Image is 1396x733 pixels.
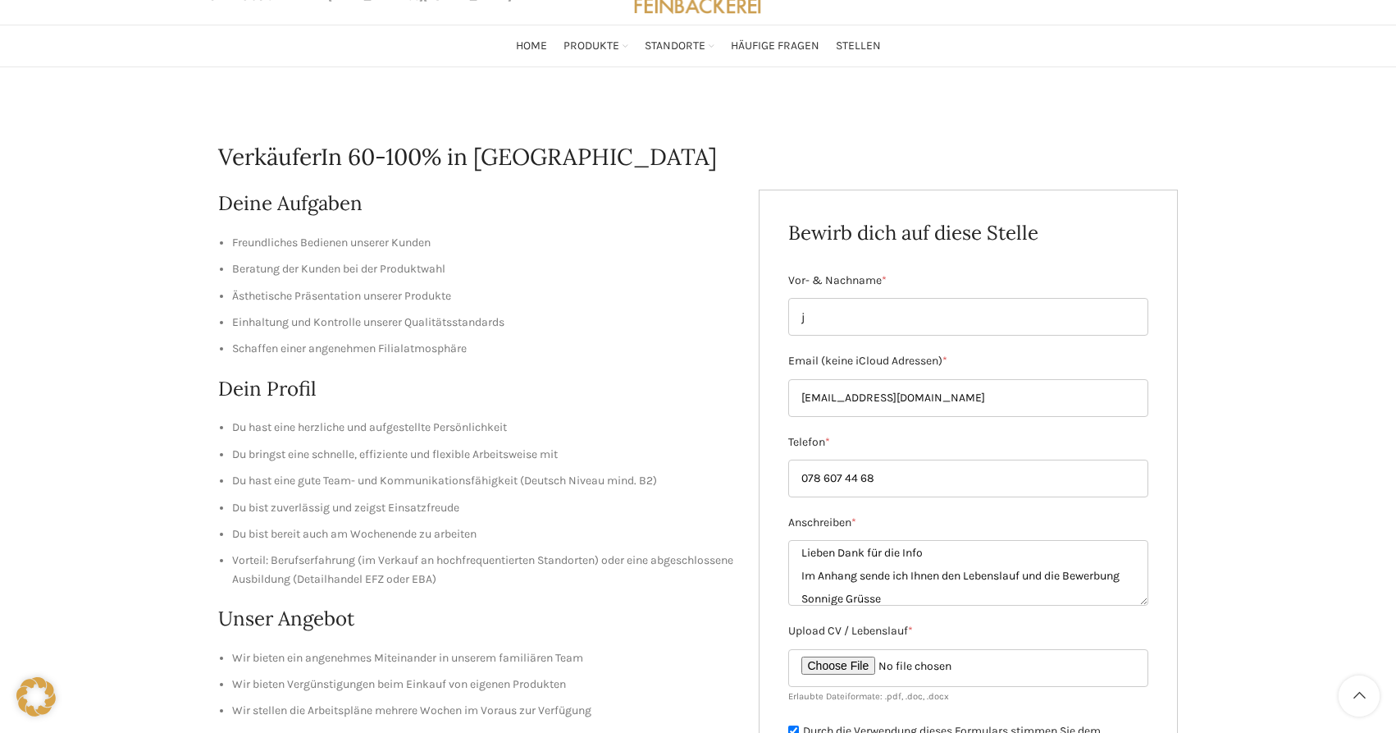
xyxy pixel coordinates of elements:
[563,39,619,54] span: Produkte
[232,340,734,358] li: Schaffen einer angenehmen Filialatmosphäre
[218,375,734,403] h2: Dein Profil
[788,433,1149,451] label: Telefon
[731,30,819,62] a: Häufige Fragen
[218,190,734,218] h2: Deine Aufgaben
[788,691,949,702] small: Erlaubte Dateiformate: .pdf, .doc, .docx
[563,30,628,62] a: Produkte
[1339,676,1380,717] a: Scroll to top button
[232,649,734,667] li: Wir bieten ein angenehmes Miteinander in unserem familiären Team
[232,525,734,543] li: Du bist bereit auch am Wochenende zu arbeiten
[232,702,734,720] li: Wir stellen die Arbeitspläne mehrere Wochen im Voraus zur Verfügung
[232,676,734,694] li: Wir bieten Vergünstigungen beim Einkauf von eigenen Produkten
[516,39,547,54] span: Home
[218,605,734,633] h2: Unser Angebot
[788,352,1149,370] label: Email (keine iCloud Adressen)
[731,39,819,54] span: Häufige Fragen
[218,141,1178,173] h1: VerkäuferIn 60-100% in [GEOGRAPHIC_DATA]
[232,499,734,517] li: Du bist zuverlässig und zeigst Einsatzfreude
[516,30,547,62] a: Home
[232,287,734,305] li: Ästhetische Präsentation unserer Produkte
[232,260,734,278] li: Beratung der Kunden bei der Produktwahl
[232,314,734,332] li: Einhaltung und Kontrolle unserer Qualitätsstandards
[645,30,714,62] a: Standorte
[201,30,1195,62] div: Main navigation
[232,419,734,437] li: Du hast eine herzliche und aufgestellte Persönlichkeit
[232,552,734,589] li: Vorteil: Berufserfahrung (im Verkauf an hochfrequentierten Standorten) oder eine abgeschlossene A...
[788,219,1149,247] h2: Bewirb dich auf diese Stelle
[232,234,734,252] li: Freundliches Bedienen unserer Kunden
[645,39,705,54] span: Standorte
[232,472,734,490] li: Du hast eine gute Team- und Kommunikationsfähigkeit (Deutsch Niveau mind. B2)
[788,622,1149,640] label: Upload CV / Lebenslauf
[232,446,734,464] li: Du bringst eine schnelle, effiziente und flexible Arbeitsweise mit
[836,39,881,54] span: Stellen
[836,30,881,62] a: Stellen
[788,514,1149,532] label: Anschreiben
[788,272,1149,290] label: Vor- & Nachname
